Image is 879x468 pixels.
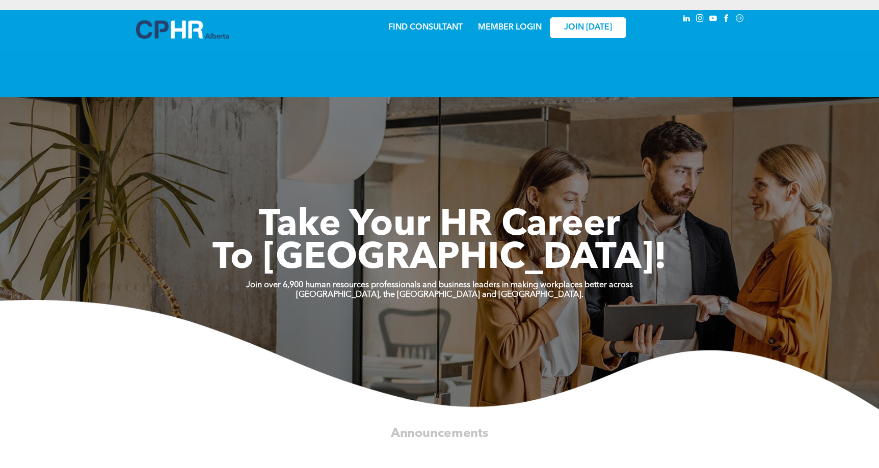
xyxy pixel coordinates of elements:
a: facebook [721,13,732,26]
img: A blue and white logo for cp alberta [136,20,229,39]
span: JOIN [DATE] [564,23,612,33]
a: Social network [734,13,745,26]
span: Take Your HR Career [259,207,620,244]
a: instagram [695,13,706,26]
span: Announcements [391,427,489,439]
a: linkedin [681,13,692,26]
a: youtube [708,13,719,26]
a: JOIN [DATE] [550,17,626,38]
span: To [GEOGRAPHIC_DATA]! [212,240,667,277]
strong: [GEOGRAPHIC_DATA], the [GEOGRAPHIC_DATA] and [GEOGRAPHIC_DATA]. [296,291,583,299]
a: MEMBER LOGIN [478,23,542,32]
strong: Join over 6,900 human resources professionals and business leaders in making workplaces better ac... [246,281,633,289]
a: FIND CONSULTANT [388,23,463,32]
